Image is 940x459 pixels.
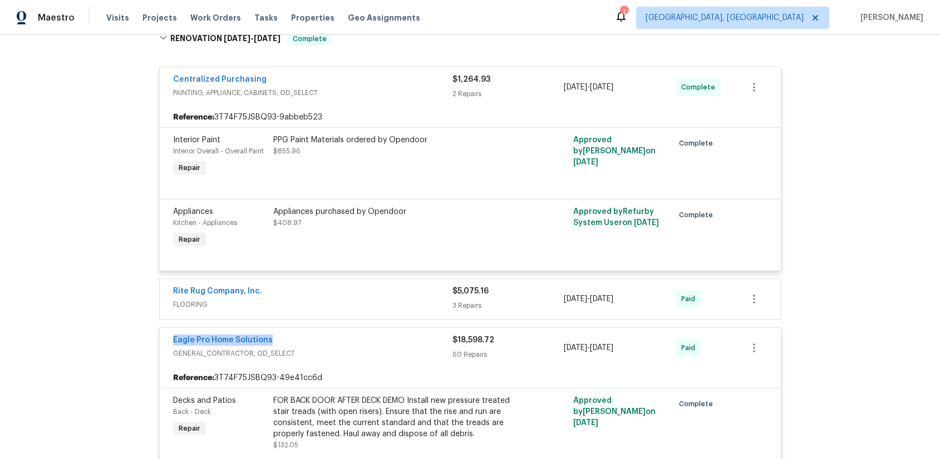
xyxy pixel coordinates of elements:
div: 60 Repairs [452,349,564,360]
span: Complete [679,209,717,221]
span: PAINTING, APPLIANCE, CABINETS, OD_SELECT [173,87,452,98]
span: Decks and Patios [173,397,236,405]
span: [GEOGRAPHIC_DATA], [GEOGRAPHIC_DATA] [646,12,804,23]
span: Approved by [PERSON_NAME] on [573,397,656,427]
span: Repair [174,423,205,434]
span: - [564,82,613,93]
span: Properties [291,12,334,23]
span: Visits [106,12,129,23]
span: [DATE] [564,295,587,303]
span: Complete [679,398,717,410]
div: 3 Repairs [452,300,564,311]
span: [PERSON_NAME] [856,12,923,23]
span: $408.97 [273,219,301,226]
span: [DATE] [254,34,280,42]
div: PPG Paint Materials ordered by Opendoor [273,134,517,146]
span: Complete [679,138,717,149]
span: Interior Overall - Overall Paint [173,148,264,154]
span: Repair [174,234,205,245]
div: 2 Repairs [452,88,564,99]
span: [DATE] [564,83,587,91]
span: Appliances [173,208,213,216]
span: Tasks [254,14,278,22]
span: Approved by Refurby System User on [573,208,659,227]
span: $132.05 [273,442,298,448]
a: Eagle Pro Home Solutions [173,336,273,344]
span: $855.96 [273,148,301,154]
span: [DATE] [224,34,250,42]
span: [DATE] [590,344,613,352]
div: Appliances purchased by Opendoor [273,206,517,217]
span: Work Orders [190,12,241,23]
span: Kitchen - Appliances [173,219,237,226]
div: 1 [620,7,628,18]
span: Complete [288,33,331,44]
h6: RENOVATION [170,32,280,46]
span: [DATE] [573,419,598,427]
b: Reference: [173,372,214,383]
a: Rite Rug Company, Inc. [173,287,262,295]
b: Reference: [173,112,214,123]
span: - [564,293,613,305]
div: 3T74F75JSBQ93-49e41cc6d [160,368,781,388]
span: Maestro [38,12,75,23]
div: RENOVATION [DATE]-[DATE]Complete [156,21,785,57]
span: Projects [142,12,177,23]
a: Centralized Purchasing [173,76,267,83]
span: - [564,342,613,353]
span: Back - Deck [173,408,211,415]
span: FLOORING [173,299,452,310]
span: Geo Assignments [348,12,420,23]
span: [DATE] [634,219,659,227]
span: Paid [681,293,700,305]
span: $18,598.72 [452,336,494,344]
span: Paid [681,342,700,353]
span: Interior Paint [173,136,220,144]
span: Complete [681,82,720,93]
span: Approved by [PERSON_NAME] on [573,136,656,166]
span: [DATE] [564,344,587,352]
span: GENERAL_CONTRACTOR, OD_SELECT [173,348,452,359]
span: [DATE] [590,83,613,91]
span: $1,264.93 [452,76,490,83]
span: Repair [174,162,205,173]
div: 3T74F75JSBQ93-9abbeb523 [160,107,781,127]
span: - [224,34,280,42]
div: FOR BACK DOOR AFTER DECK DEMO Install new pressure treated stair treads (with open risers). Ensur... [273,395,517,440]
span: [DATE] [573,158,598,166]
span: [DATE] [590,295,613,303]
span: $5,075.16 [452,287,489,295]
